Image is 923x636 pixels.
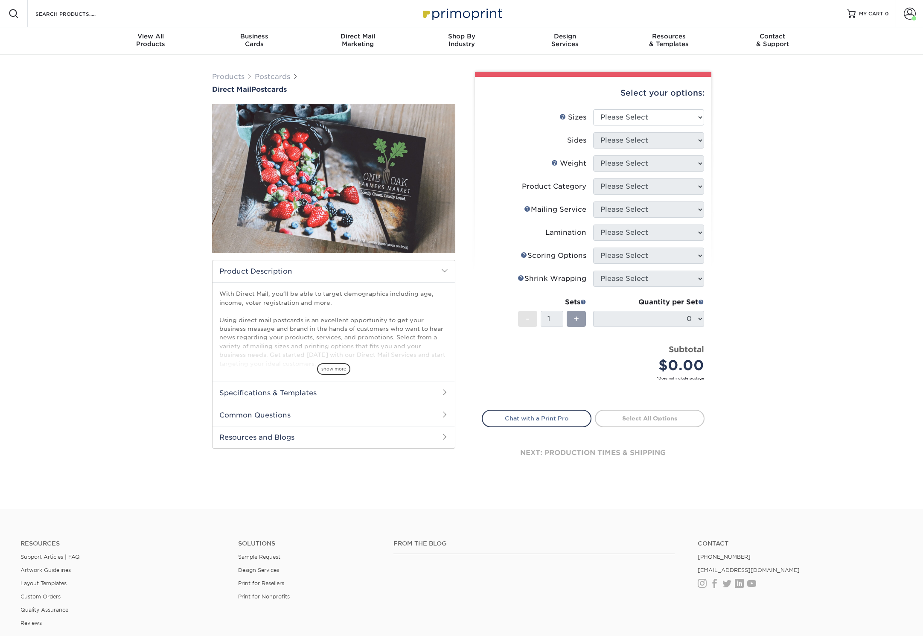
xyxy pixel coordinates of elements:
div: Sizes [559,112,586,123]
div: Product Category [522,181,586,192]
div: Products [99,32,203,48]
a: BusinessCards [202,27,306,55]
a: [PHONE_NUMBER] [698,554,751,560]
div: & Templates [617,32,721,48]
div: & Support [721,32,824,48]
a: Resources& Templates [617,27,721,55]
a: Chat with a Print Pro [482,410,591,427]
a: Custom Orders [20,593,61,600]
div: Quantity per Set [593,297,704,307]
a: Postcards [255,73,290,81]
div: next: production times & shipping [482,427,705,478]
div: Cards [202,32,306,48]
span: Design [513,32,617,40]
img: Primoprint [419,4,504,23]
span: View All [99,32,203,40]
a: Contact& Support [721,27,824,55]
small: *Does not include postage [489,376,704,381]
input: SEARCH PRODUCTS..... [35,9,118,19]
a: Direct MailPostcards [212,85,455,93]
h1: Postcards [212,85,455,93]
div: Marketing [306,32,410,48]
div: Weight [551,158,586,169]
a: Design Services [238,567,279,573]
a: View AllProducts [99,27,203,55]
span: 0 [885,11,889,17]
div: Scoring Options [521,251,586,261]
div: Sides [567,135,586,146]
p: With Direct Mail, you’ll be able to target demographics including age, income, voter registration... [219,289,448,368]
h4: From the Blog [393,540,675,547]
h4: Solutions [238,540,381,547]
a: Select All Options [595,410,705,427]
span: + [574,312,579,325]
h4: Resources [20,540,225,547]
span: Shop By [410,32,513,40]
a: Contact [698,540,903,547]
span: MY CART [859,10,883,18]
div: Shrink Wrapping [518,274,586,284]
a: Products [212,73,245,81]
a: DesignServices [513,27,617,55]
div: Lamination [545,228,586,238]
span: Resources [617,32,721,40]
div: Sets [518,297,586,307]
h2: Specifications & Templates [213,382,455,404]
span: - [526,312,530,325]
a: Print for Resellers [238,580,284,586]
div: Mailing Service [524,204,586,215]
div: Select your options: [482,77,705,109]
a: Sample Request [238,554,280,560]
div: $0.00 [600,355,704,376]
a: Layout Templates [20,580,67,586]
h2: Resources and Blogs [213,426,455,448]
span: Business [202,32,306,40]
a: Quality Assurance [20,607,68,613]
img: Direct Mail 01 [212,94,455,263]
div: Industry [410,32,513,48]
span: show more [317,363,350,375]
a: Reviews [20,620,42,626]
a: Support Articles | FAQ [20,554,80,560]
h2: Common Questions [213,404,455,426]
a: [EMAIL_ADDRESS][DOMAIN_NAME] [698,567,800,573]
a: Artwork Guidelines [20,567,71,573]
a: Direct MailMarketing [306,27,410,55]
a: Print for Nonprofits [238,593,290,600]
div: Services [513,32,617,48]
span: Direct Mail [212,85,251,93]
span: Contact [721,32,824,40]
strong: Subtotal [669,344,704,354]
span: Direct Mail [306,32,410,40]
h2: Product Description [213,260,455,282]
a: Shop ByIndustry [410,27,513,55]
